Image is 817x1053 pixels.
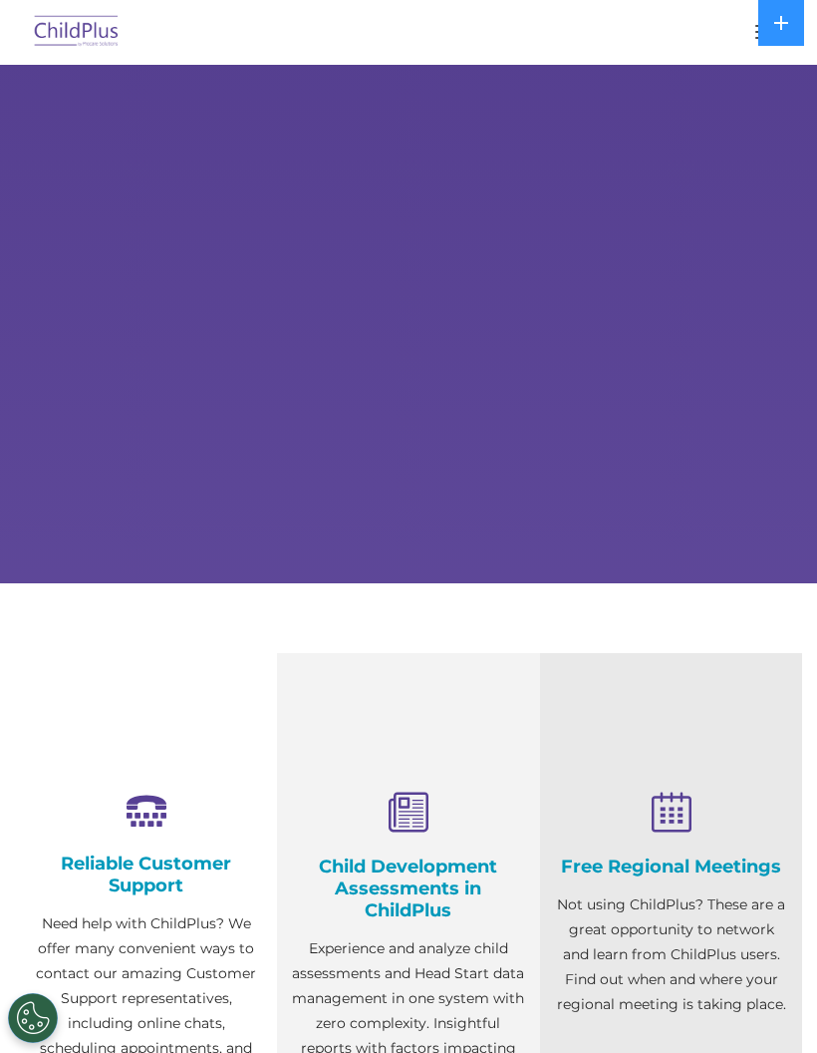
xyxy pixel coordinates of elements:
h4: Child Development Assessments in ChildPlus [292,856,524,921]
h4: Free Regional Meetings [555,856,787,877]
p: Not using ChildPlus? These are a great opportunity to network and learn from ChildPlus users. Fin... [555,892,787,1017]
img: ChildPlus by Procare Solutions [30,9,124,56]
button: Cookies Settings [8,993,58,1043]
h4: Reliable Customer Support [30,853,262,896]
